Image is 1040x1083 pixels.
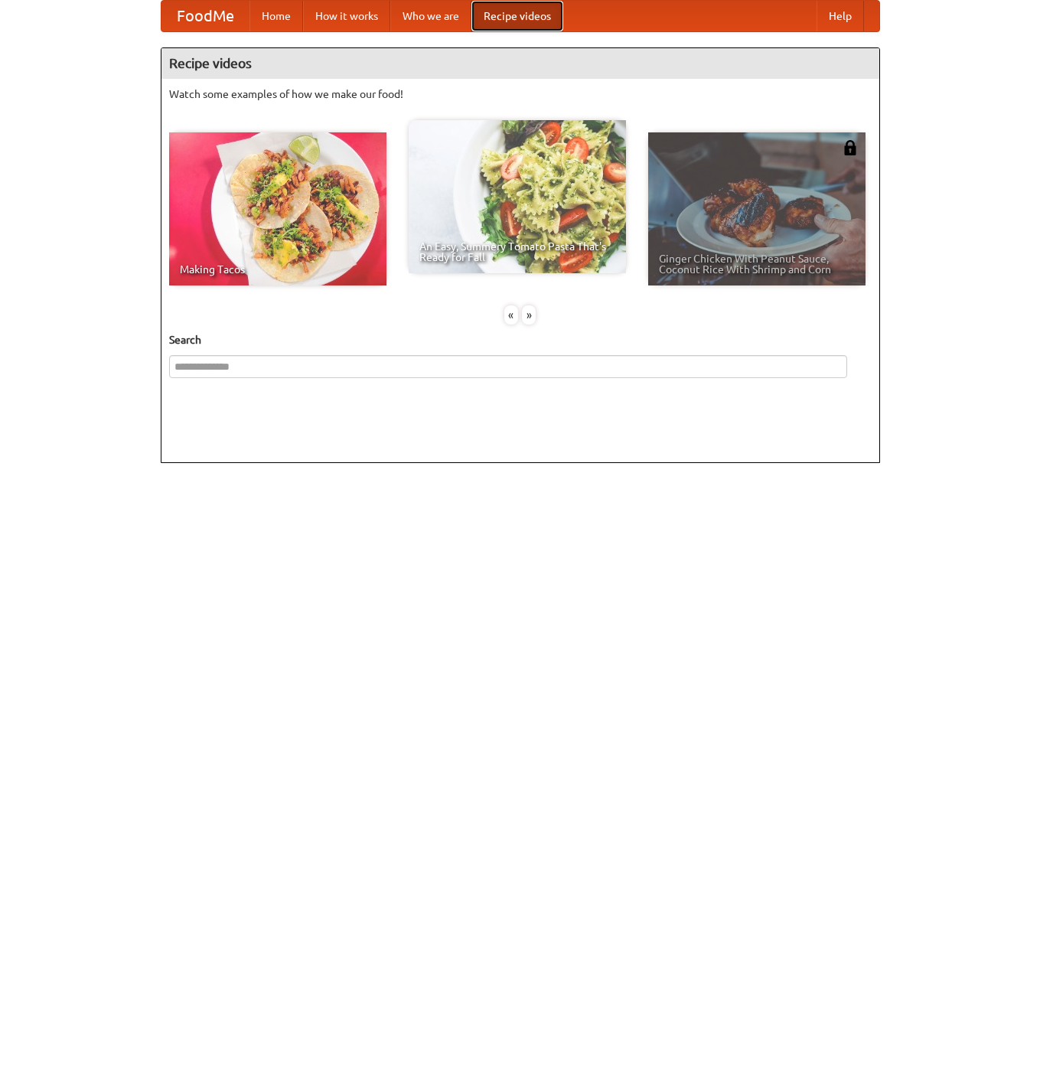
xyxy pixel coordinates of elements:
a: Making Tacos [169,132,386,285]
h4: Recipe videos [161,48,879,79]
div: » [522,305,536,325]
a: An Easy, Summery Tomato Pasta That's Ready for Fall [409,120,626,273]
a: FoodMe [161,1,249,31]
h5: Search [169,332,872,347]
p: Watch some examples of how we make our food! [169,86,872,102]
a: Who we are [390,1,471,31]
span: Making Tacos [180,264,376,275]
span: An Easy, Summery Tomato Pasta That's Ready for Fall [419,241,615,263]
a: Home [249,1,303,31]
a: How it works [303,1,390,31]
img: 483408.png [843,140,858,155]
a: Recipe videos [471,1,563,31]
div: « [504,305,518,325]
a: Help [817,1,864,31]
